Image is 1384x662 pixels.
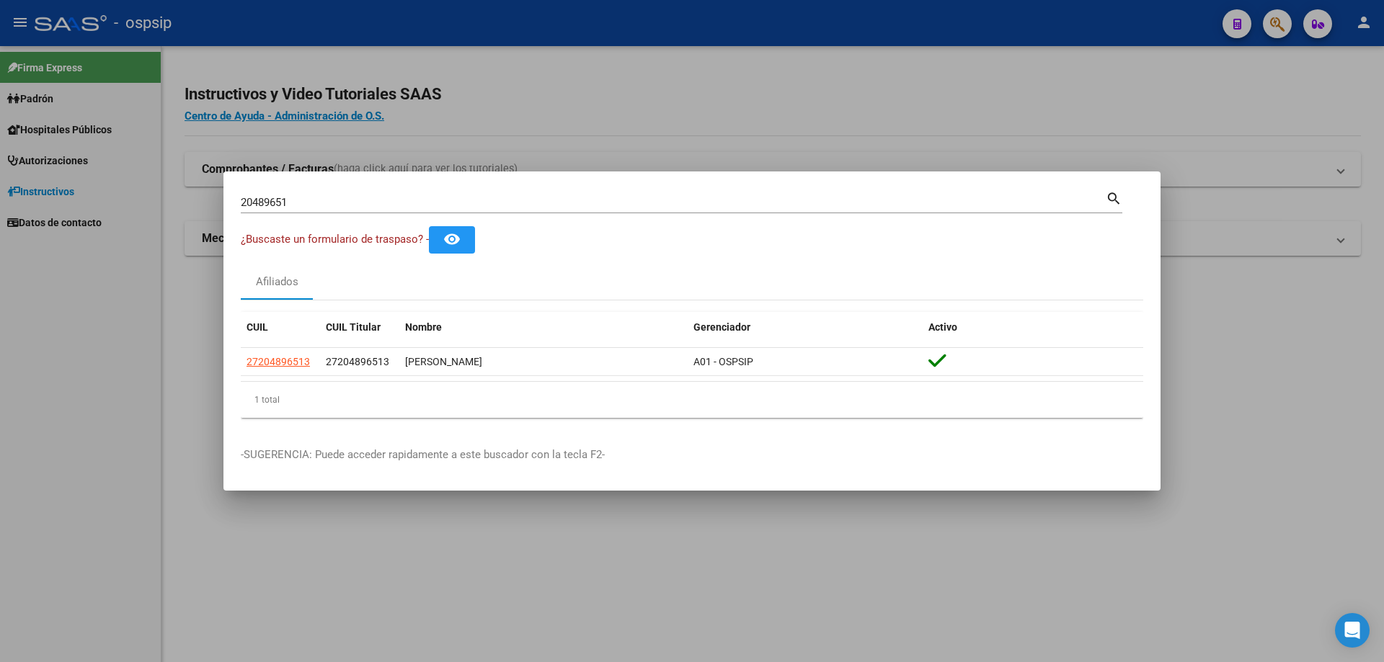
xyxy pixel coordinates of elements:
[241,447,1143,463] p: -SUGERENCIA: Puede acceder rapidamente a este buscador con la tecla F2-
[1106,189,1122,206] mat-icon: search
[923,312,1143,343] datatable-header-cell: Activo
[247,321,268,333] span: CUIL
[241,312,320,343] datatable-header-cell: CUIL
[326,356,389,367] span: 27204896513
[693,356,753,367] span: A01 - OSPSIP
[256,274,298,290] div: Afiliados
[247,356,310,367] span: 27204896513
[241,382,1143,418] div: 1 total
[693,321,750,333] span: Gerenciador
[928,321,957,333] span: Activo
[443,231,461,248] mat-icon: remove_red_eye
[688,312,923,343] datatable-header-cell: Gerenciador
[1335,613,1370,648] div: Open Intercom Messenger
[320,312,399,343] datatable-header-cell: CUIL Titular
[326,321,381,333] span: CUIL Titular
[405,321,442,333] span: Nombre
[241,233,429,246] span: ¿Buscaste un formulario de traspaso? -
[405,354,682,370] div: [PERSON_NAME]
[399,312,688,343] datatable-header-cell: Nombre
